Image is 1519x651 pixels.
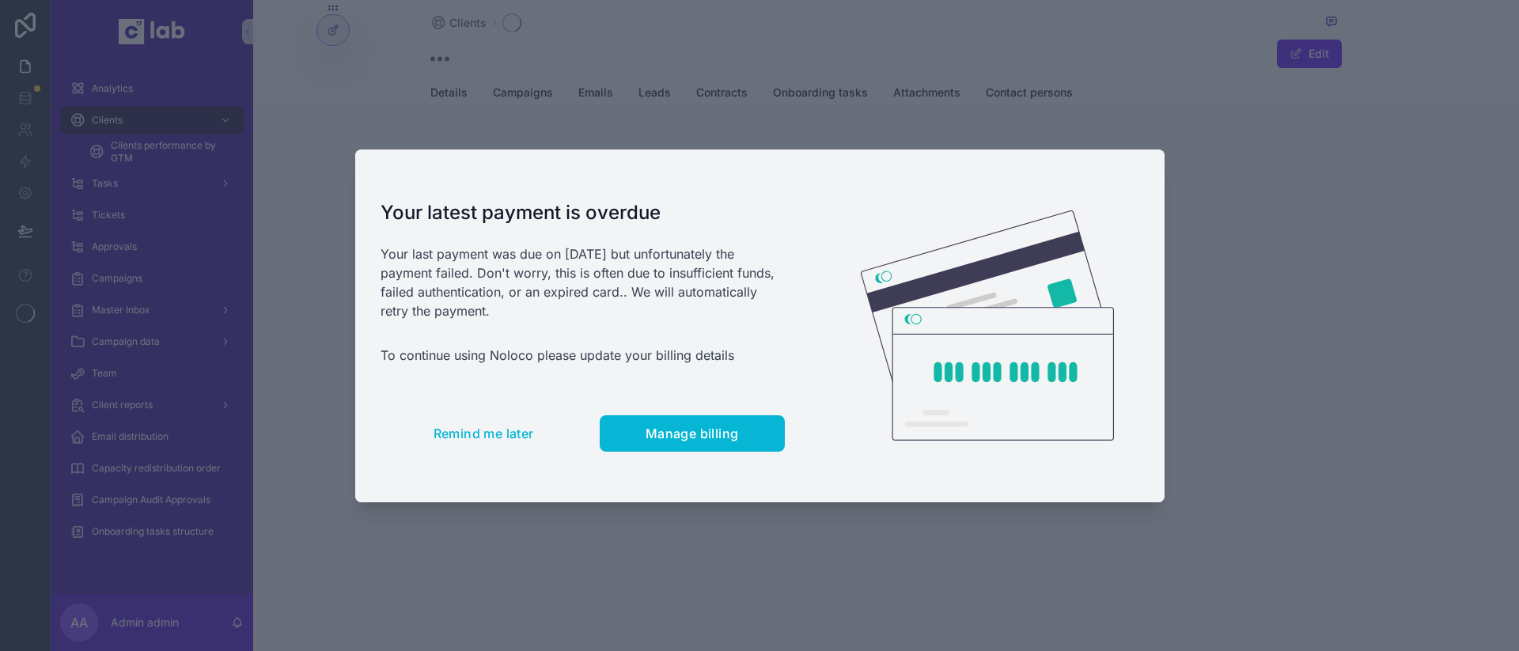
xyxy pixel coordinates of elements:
span: Remind me later [434,426,534,441]
span: Manage billing [646,426,739,441]
h1: Your latest payment is overdue [381,200,785,225]
button: Remind me later [381,415,587,452]
img: Credit card illustration [861,210,1114,441]
p: To continue using Noloco please update your billing details [381,346,785,365]
p: Your last payment was due on [DATE] but unfortunately the payment failed. Don't worry, this is of... [381,244,785,320]
button: Manage billing [600,415,785,452]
